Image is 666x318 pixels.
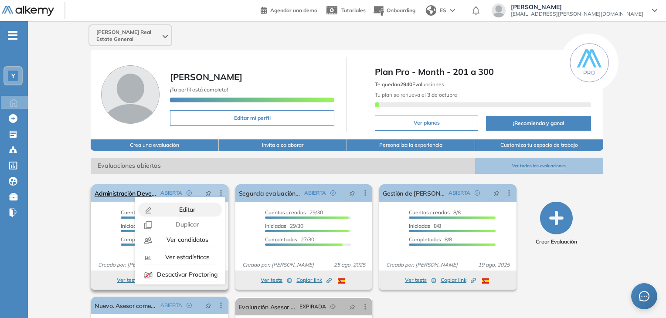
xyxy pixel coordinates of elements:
img: Logo [2,6,54,17]
span: 8/8 [409,236,452,243]
span: Completados [121,236,153,243]
span: Iniciadas [265,223,286,229]
button: Onboarding [373,1,415,20]
img: Foto de perfil [101,65,160,124]
button: Desactivar Proctoring [138,267,222,281]
span: [EMAIL_ADDRESS][PERSON_NAME][DOMAIN_NAME] [511,10,643,17]
span: [PERSON_NAME] [511,3,643,10]
button: Ver estadísticas [138,250,222,264]
span: ¡Tu perfil está completo! [170,86,228,93]
span: Cuentas creadas [121,209,162,216]
span: Evaluaciones abiertas [91,158,475,174]
span: Onboarding [387,7,415,14]
button: Crear Evaluación [536,202,577,246]
button: Ver tests [117,275,148,285]
span: Creado por: [PERSON_NAME] [95,261,173,269]
button: Ver planes [375,115,478,131]
button: pushpin [199,298,218,312]
span: field-time [330,304,336,309]
span: Completados [265,236,297,243]
span: Agendar una demo [270,7,317,14]
span: ES [440,7,446,14]
span: ABIERTA [160,301,182,309]
b: 2940 [400,81,412,88]
span: Cuentas creadas [265,209,306,216]
span: Crear Evaluación [536,238,577,246]
span: ABIERTA [304,189,326,197]
span: 2/2 [121,209,173,216]
span: Desactivar Proctoring [155,271,218,278]
button: Ver tests [405,275,436,285]
button: pushpin [343,186,362,200]
span: Te quedan Evaluaciones [375,81,444,88]
a: Segunda evaluación - Asesor Comercial. [239,184,301,202]
img: world [426,5,436,16]
span: check-circle [330,190,336,196]
span: 8/8 [409,223,441,229]
a: Agendar una demo [261,4,317,15]
span: pushpin [349,189,355,196]
span: 29/30 [265,223,303,229]
span: pushpin [205,302,211,309]
a: Administración Developers [95,184,156,202]
span: check-circle [187,303,192,308]
button: Editar [138,203,222,217]
span: ABIERTA [449,189,470,197]
span: 29/30 [265,209,323,216]
span: EXPIRADA [299,303,326,311]
span: Ver candidatos [165,236,208,244]
span: Ver estadísticas [163,253,210,261]
button: Editar mi perfil [170,110,334,126]
button: Ver candidatos [138,233,222,247]
span: pushpin [349,303,355,310]
span: ABIERTA [160,189,182,197]
button: Personaliza la experiencia [347,139,475,151]
span: message [639,291,649,301]
span: 2/2 [121,236,164,243]
img: ESP [482,278,489,284]
span: [PERSON_NAME] [170,71,242,82]
span: Tutoriales [341,7,366,14]
span: [PERSON_NAME] Real Estate General [96,29,161,43]
img: arrow [450,9,455,12]
span: Cuentas creadas [409,209,450,216]
span: Completados [409,236,441,243]
b: 3 de octubre [426,91,457,98]
span: Editar [177,206,195,213]
span: 27/30 [265,236,314,243]
button: pushpin [199,186,218,200]
button: Ver tests [261,275,292,285]
button: Ver todas las evaluaciones [475,158,603,174]
span: Copiar link [441,276,476,284]
span: Plan Pro - Month - 201 a 300 [375,65,591,78]
span: Tu plan se renueva el [375,91,457,98]
span: Duplicar [174,220,199,228]
i: - [8,34,17,36]
span: Creado por: [PERSON_NAME] [239,261,317,269]
span: Creado por: [PERSON_NAME] [383,261,461,269]
span: Y [11,72,15,79]
span: check-circle [187,190,192,196]
span: pushpin [205,189,211,196]
span: 25 ago. 2025 [330,261,369,269]
span: check-circle [475,190,480,196]
span: Iniciadas [409,223,430,229]
button: pushpin [487,186,506,200]
button: Invita a colaborar [219,139,347,151]
a: Nuevo. Asesor comercial [95,297,156,314]
span: 8/8 [409,209,461,216]
span: pushpin [493,189,499,196]
img: ESP [338,278,345,284]
button: Customiza tu espacio de trabajo [475,139,603,151]
span: Copiar link [296,276,332,284]
a: Evaluación Asesor Comercial [239,298,296,315]
button: pushpin [343,300,362,314]
button: Crea una evaluación [91,139,219,151]
button: Copiar link [296,275,332,285]
span: Iniciadas [121,223,142,229]
span: 2/2 [121,223,153,229]
button: Duplicar [138,220,222,229]
span: 19 ago. 2025 [475,261,513,269]
button: Copiar link [441,275,476,285]
a: Gestión de [PERSON_NAME]. [383,184,445,202]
